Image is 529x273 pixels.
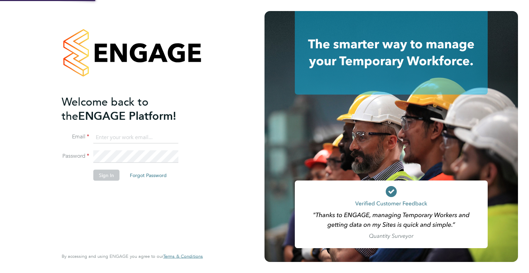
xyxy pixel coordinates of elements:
[62,153,89,160] label: Password
[124,170,172,181] button: Forgot Password
[62,133,89,140] label: Email
[62,253,203,259] span: By accessing and using ENGAGE you agree to our
[93,170,120,181] button: Sign In
[62,95,196,123] h2: ENGAGE Platform!
[62,95,148,123] span: Welcome back to the
[93,131,178,144] input: Enter your work email...
[163,254,203,259] a: Terms & Conditions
